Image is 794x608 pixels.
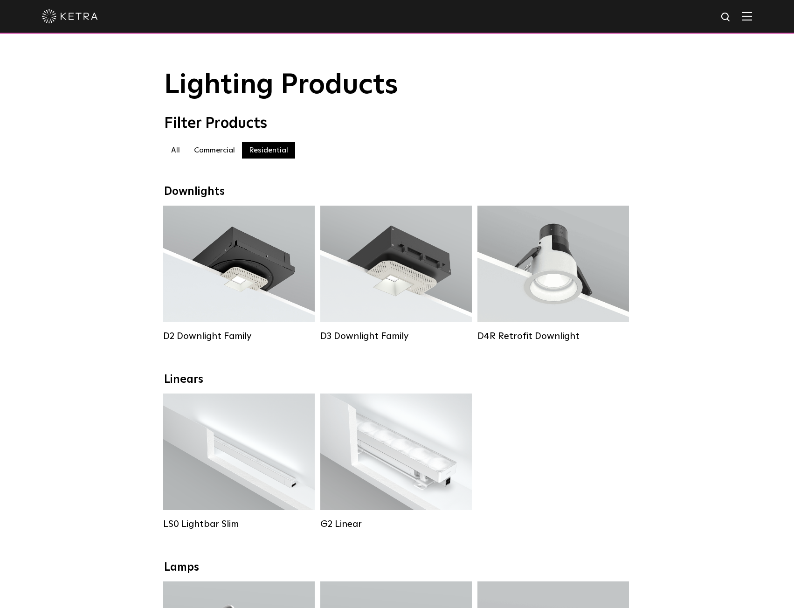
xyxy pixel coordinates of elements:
[187,142,242,159] label: Commercial
[164,373,630,387] div: Linears
[164,115,630,132] div: Filter Products
[164,142,187,159] label: All
[477,206,629,342] a: D4R Retrofit Downlight Lumen Output:800Colors:White / BlackBeam Angles:15° / 25° / 40° / 60°Watta...
[164,71,398,99] span: Lighting Products
[164,185,630,199] div: Downlights
[242,142,295,159] label: Residential
[42,9,98,23] img: ketra-logo-2019-white
[320,331,472,342] div: D3 Downlight Family
[163,518,315,530] div: LS0 Lightbar Slim
[720,12,732,23] img: search icon
[477,331,629,342] div: D4R Retrofit Downlight
[320,206,472,342] a: D3 Downlight Family Lumen Output:700 / 900 / 1100Colors:White / Black / Silver / Bronze / Paintab...
[163,394,315,530] a: LS0 Lightbar Slim Lumen Output:200 / 350Colors:White / BlackControl:X96 Controller
[163,206,315,342] a: D2 Downlight Family Lumen Output:1200Colors:White / Black / Gloss Black / Silver / Bronze / Silve...
[163,331,315,342] div: D2 Downlight Family
[164,561,630,574] div: Lamps
[320,518,472,530] div: G2 Linear
[742,12,752,21] img: Hamburger%20Nav.svg
[320,394,472,530] a: G2 Linear Lumen Output:400 / 700 / 1000Colors:WhiteBeam Angles:Flood / [GEOGRAPHIC_DATA] / Narrow...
